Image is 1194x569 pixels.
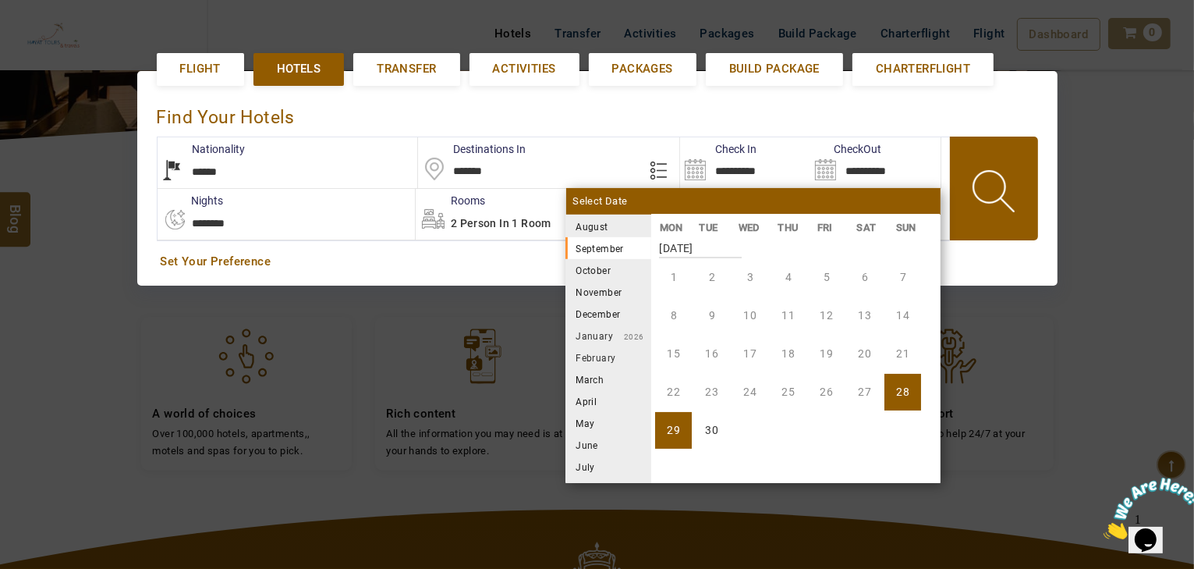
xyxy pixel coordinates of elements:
li: March [565,368,651,390]
a: Charterflight [852,53,994,85]
label: Nationality [158,141,246,157]
li: SAT [849,219,888,236]
a: Build Package [706,53,843,85]
a: Flight [157,53,244,85]
label: Destinations In [418,141,526,157]
label: Rooms [416,193,485,208]
span: 2 Person in 1 Room [451,217,551,229]
li: December [565,303,651,325]
span: Build Package [729,61,820,77]
a: Hotels [253,53,344,85]
span: Charterflight [876,61,970,77]
input: Search [680,137,810,188]
div: Find Your Hotels [157,91,1038,137]
li: Sunday, 28 September 2025 [884,374,921,411]
li: November [565,281,651,303]
li: MON [651,219,691,236]
li: October [565,259,651,281]
label: nights [157,193,224,208]
a: Activities [469,53,579,85]
li: June [565,434,651,456]
span: Flight [180,61,221,77]
li: September [565,237,651,259]
img: Chat attention grabber [6,6,103,68]
li: FRI [809,219,849,236]
li: January [565,325,651,347]
small: 2026 [613,333,644,341]
div: Select Date [566,188,941,215]
li: April [565,390,651,412]
li: February [565,347,651,368]
a: Packages [589,53,696,85]
li: July [565,456,651,478]
strong: [DATE] [659,230,742,258]
input: Search [810,137,941,188]
span: 1 [6,6,12,20]
span: Transfer [377,61,436,77]
li: Monday, 29 September 2025 [655,412,692,449]
li: THU [770,219,810,236]
li: WED [730,219,770,236]
span: Hotels [277,61,321,77]
small: 2025 [608,223,717,232]
li: TUE [691,219,731,236]
li: May [565,412,651,434]
iframe: chat widget [1097,471,1194,546]
span: Packages [612,61,673,77]
li: SUN [888,219,927,236]
span: Activities [493,61,556,77]
label: CheckOut [810,141,881,157]
a: Transfer [353,53,459,85]
li: August [565,215,651,237]
li: Tuesday, 30 September 2025 [693,412,730,449]
label: Check In [680,141,756,157]
a: Set Your Preference [161,254,1034,270]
